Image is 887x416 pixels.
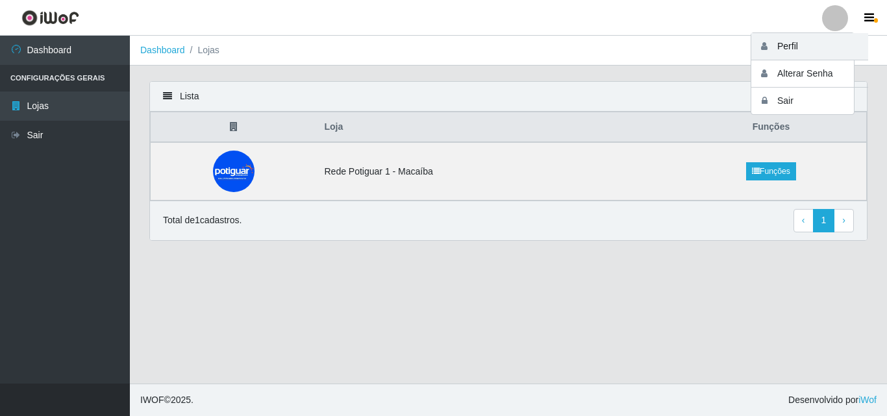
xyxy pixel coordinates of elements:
[751,60,868,88] button: Alterar Senha
[140,395,164,405] span: IWOF
[793,209,854,232] nav: pagination
[842,215,845,225] span: ›
[140,45,185,55] a: Dashboard
[150,82,867,112] div: Lista
[140,393,194,407] span: © 2025 .
[130,36,887,66] nav: breadcrumb
[751,88,868,114] button: Sair
[813,209,835,232] a: 1
[213,151,255,192] img: Rede Potiguar 1 - Macaíba
[746,162,796,180] a: Funções
[163,214,242,227] p: Total de 1 cadastros.
[788,393,877,407] span: Desenvolvido por
[802,215,805,225] span: ‹
[793,209,814,232] a: Previous
[834,209,854,232] a: Next
[858,395,877,405] a: iWof
[316,112,675,143] th: Loja
[21,10,79,26] img: CoreUI Logo
[316,142,675,201] td: Rede Potiguar 1 - Macaíba
[185,43,219,57] li: Lojas
[676,112,867,143] th: Funções
[751,33,868,60] button: Perfil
